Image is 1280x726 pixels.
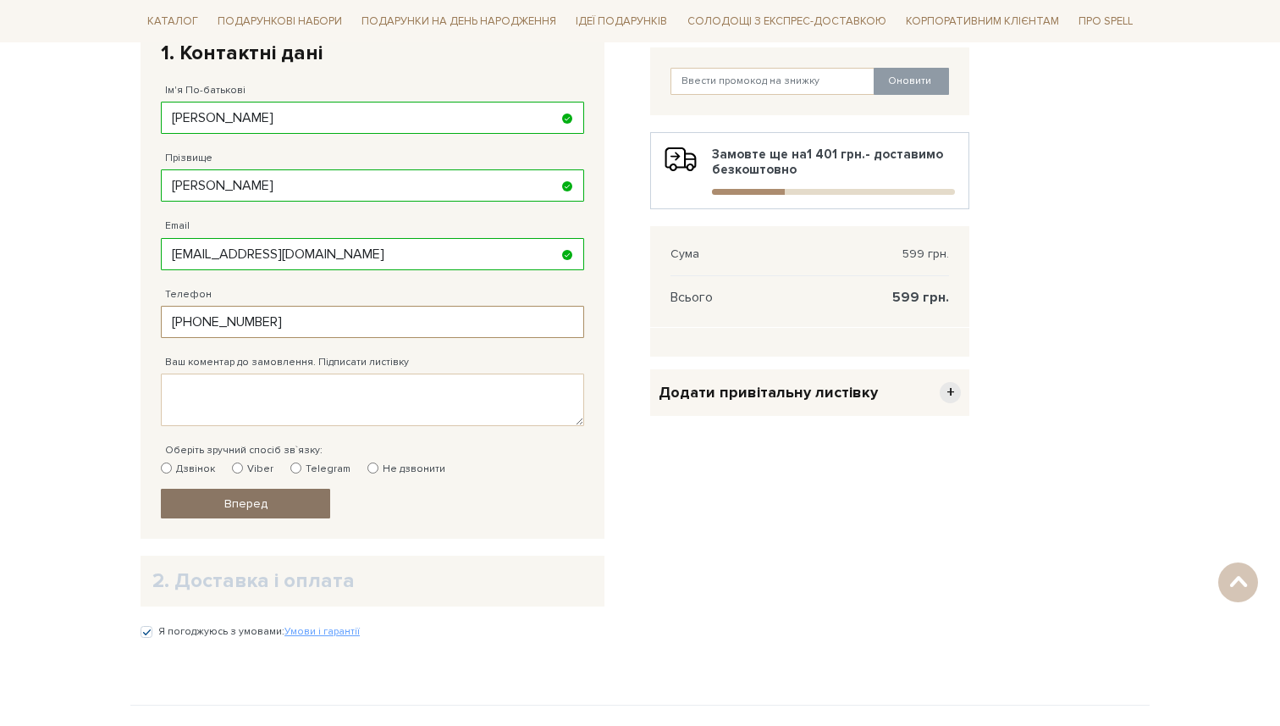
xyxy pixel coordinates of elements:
[874,68,949,95] button: Оновити
[165,219,190,234] label: Email
[165,287,212,302] label: Телефон
[165,355,409,370] label: Ваш коментар до замовлення. Підписати листівку
[569,8,674,35] span: Ідеї подарунків
[152,568,593,594] h2: 2. Доставка і оплата
[665,147,955,195] div: Замовте ще на - доставимо безкоштовно
[899,7,1066,36] a: Корпоративним клієнтам
[892,290,949,305] span: 599 грн.
[224,496,268,511] span: Вперед
[367,463,378,474] input: Не дзвонити
[232,462,273,477] label: Viber
[161,462,215,477] label: Дзвінок
[161,306,584,338] input: 38(___)___ __ __
[284,625,360,638] a: Умови і гарантії
[902,247,949,262] span: 599 грн.
[290,462,350,477] label: Telegram
[290,463,301,474] input: Telegram
[1072,8,1139,35] span: Про Spell
[141,8,205,35] a: Каталог
[165,443,323,458] label: Оберіть зручний спосіб зв`язку:
[670,290,713,305] span: Всього
[165,151,212,166] label: Прізвище
[940,382,961,403] span: +
[670,68,875,95] input: Ввести промокод на знижку
[807,147,865,162] b: 1 401 грн.
[355,8,563,35] span: Подарунки на День народження
[232,463,243,474] input: Viber
[367,462,445,477] label: Не дзвонити
[659,383,878,402] span: Додати привітальну листівку
[165,83,246,98] label: Ім'я По-батькові
[161,40,584,66] h2: 1. Контактні дані
[158,624,360,640] label: Я погоджуюсь з умовами:
[211,8,349,35] span: Подарункові набори
[670,247,699,262] span: Сума
[161,463,172,474] input: Дзвінок
[681,7,893,36] a: Солодощі з експрес-доставкою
